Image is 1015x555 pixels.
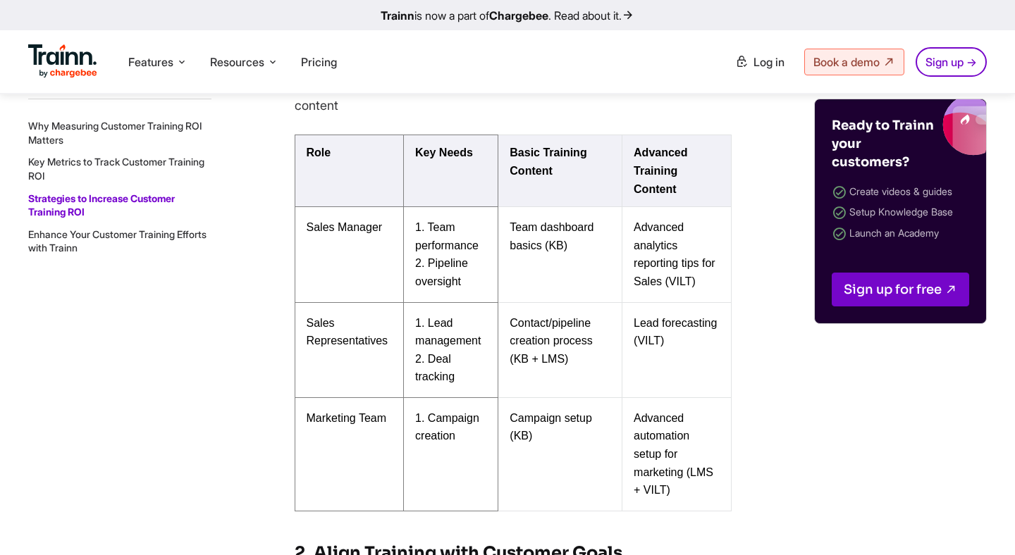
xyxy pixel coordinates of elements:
span: Contact/pipeline creation process (KB + LMS) [510,317,592,365]
img: Trainn Logo [28,44,97,78]
img: Trainn blogs [844,99,986,156]
span: Advanced automation setup for marketing (LMS + VILT) [634,412,713,496]
a: Strategies to Increase Customer Training ROI [28,192,175,218]
span: Resources [210,54,264,70]
span: Marketing Team [307,412,387,424]
span: 1. Lead management [415,317,481,347]
span: Advanced Training Content [634,146,687,194]
a: Key Metrics to Track Customer Training ROI [28,156,204,182]
span: Book a demo [813,55,880,69]
span: 2. Deal tracking [415,353,455,383]
a: Pricing [301,55,337,69]
a: Log in [727,49,793,75]
span: Campaign setup (KB) [510,412,592,442]
li: Create videos & guides [832,182,969,203]
span: Features [128,54,173,70]
span: Basic Training Content [510,146,586,177]
p: For a Project Management Tool, here’s how we can deliver the training content [295,76,732,116]
span: Role [307,146,331,158]
span: Lead forecasting (VILT) [634,317,717,347]
b: Chargebee [489,8,548,23]
a: Sign up for free [832,273,969,306]
span: Advanced analytics reporting tips for Sales (VILT) [634,221,715,287]
span: Log in [753,55,785,69]
span: Key Needs [415,146,473,158]
span: 1. Team performance [415,221,479,251]
b: Trainn [381,8,414,23]
li: Launch an Academy [832,224,969,244]
li: Setup Knowledge Base [832,203,969,223]
h4: Ready to Trainn your customers? [832,116,937,171]
span: Sales Manager [307,221,383,233]
span: 2. Pipeline oversight [415,257,468,287]
span: Sales Representatives [307,317,388,347]
span: Team dashboard basics (KB) [510,221,593,251]
span: 1. Campaign creation [415,412,479,442]
iframe: Chat Widget [945,487,1015,555]
a: Enhance Your Customer Training Efforts with Trainn [28,228,207,254]
a: Why Measuring Customer Training ROI Matters [28,120,202,146]
a: Sign up → [916,47,987,77]
a: Book a demo [804,49,904,75]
